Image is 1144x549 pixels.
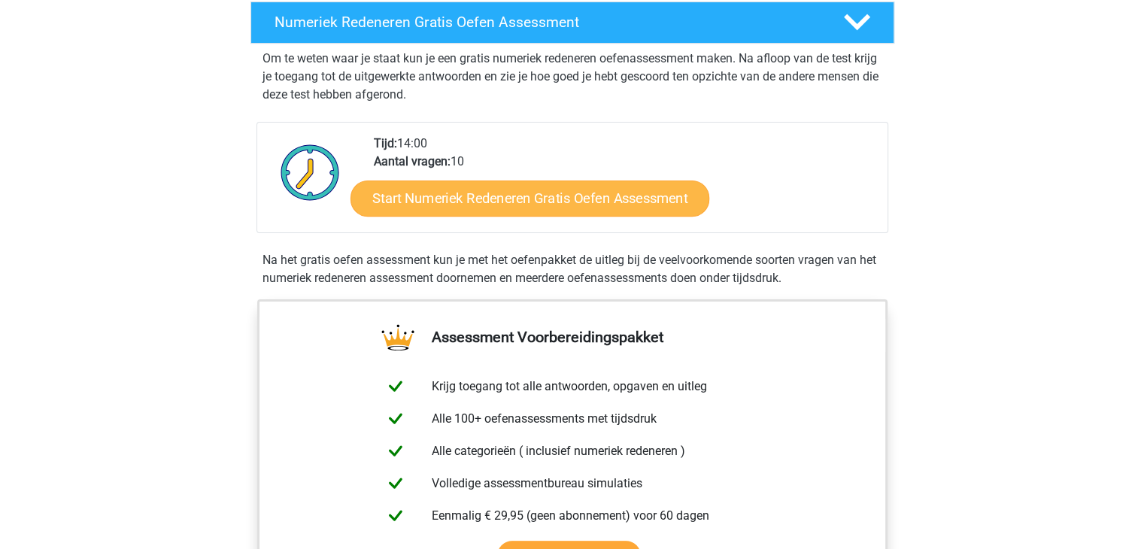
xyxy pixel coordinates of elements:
[244,2,900,44] a: Numeriek Redeneren Gratis Oefen Assessment
[363,135,887,232] div: 14:00 10
[262,50,882,104] p: Om te weten waar je staat kun je een gratis numeriek redeneren oefenassessment maken. Na afloop v...
[350,180,709,216] a: Start Numeriek Redeneren Gratis Oefen Assessment
[275,14,819,31] h4: Numeriek Redeneren Gratis Oefen Assessment
[256,251,888,287] div: Na het gratis oefen assessment kun je met het oefenpakket de uitleg bij de veelvoorkomende soorte...
[374,136,397,150] b: Tijd:
[374,154,451,168] b: Aantal vragen:
[272,135,348,210] img: Klok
